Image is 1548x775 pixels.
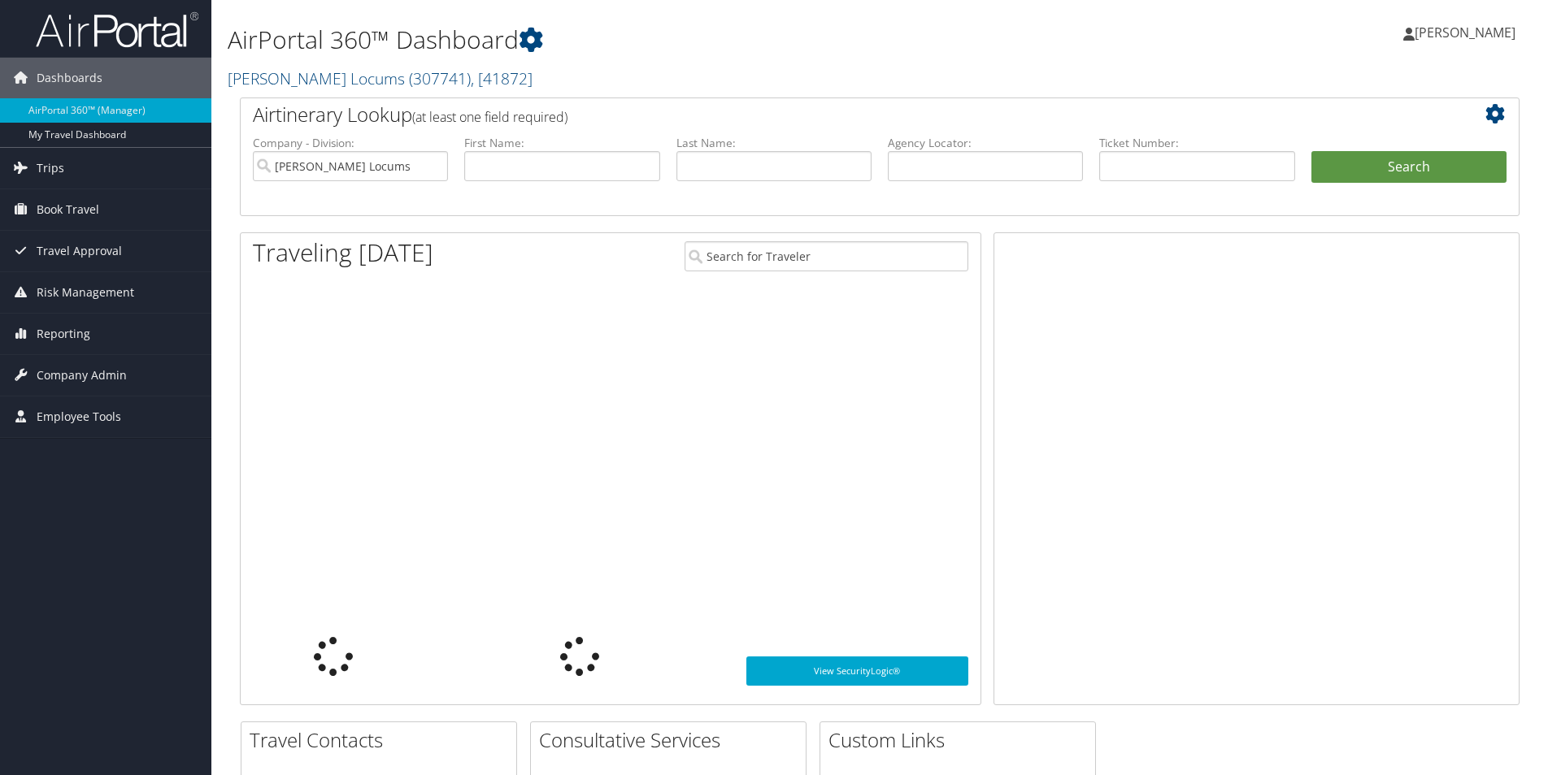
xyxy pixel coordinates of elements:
[36,11,198,49] img: airportal-logo.png
[37,189,99,230] span: Book Travel
[685,241,968,271] input: Search for Traveler
[228,23,1097,57] h1: AirPortal 360™ Dashboard
[464,135,659,151] label: First Name:
[888,135,1083,151] label: Agency Locator:
[253,101,1400,128] h2: Airtinerary Lookup
[228,67,533,89] a: [PERSON_NAME] Locums
[37,231,122,271] span: Travel Approval
[828,726,1095,754] h2: Custom Links
[37,355,127,396] span: Company Admin
[412,108,567,126] span: (at least one field required)
[253,236,433,270] h1: Traveling [DATE]
[250,726,516,754] h2: Travel Contacts
[37,148,64,188] span: Trips
[471,67,533,89] span: , [ 41872 ]
[1099,135,1294,151] label: Ticket Number:
[409,67,471,89] span: ( 307741 )
[37,314,90,354] span: Reporting
[539,726,806,754] h2: Consultative Services
[1403,8,1532,57] a: [PERSON_NAME]
[37,58,102,98] span: Dashboards
[1311,151,1507,184] button: Search
[676,135,872,151] label: Last Name:
[253,135,448,151] label: Company - Division:
[1415,24,1515,41] span: [PERSON_NAME]
[37,396,121,437] span: Employee Tools
[37,272,134,313] span: Risk Management
[746,656,968,686] a: View SecurityLogic®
